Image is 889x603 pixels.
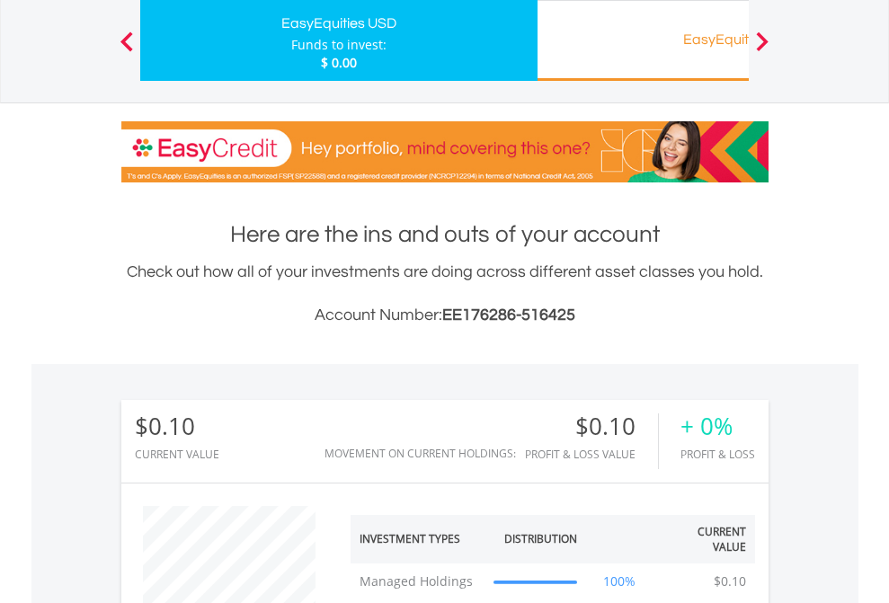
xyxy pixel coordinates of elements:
[151,11,527,36] div: EasyEquities USD
[705,563,755,599] td: $0.10
[135,413,219,439] div: $0.10
[135,448,219,460] div: CURRENT VALUE
[324,448,516,459] div: Movement on Current Holdings:
[351,515,485,563] th: Investment Types
[442,306,575,324] span: EE176286-516425
[321,54,357,71] span: $ 0.00
[121,218,769,251] h1: Here are the ins and outs of your account
[525,413,658,439] div: $0.10
[121,260,769,328] div: Check out how all of your investments are doing across different asset classes you hold.
[653,515,755,563] th: Current Value
[680,413,755,439] div: + 0%
[586,563,653,599] td: 100%
[109,40,145,58] button: Previous
[291,36,387,54] div: Funds to invest:
[121,303,769,328] h3: Account Number:
[504,531,577,546] div: Distribution
[525,448,658,460] div: Profit & Loss Value
[351,563,485,599] td: Managed Holdings
[121,121,769,182] img: EasyCredit Promotion Banner
[744,40,780,58] button: Next
[680,448,755,460] div: Profit & Loss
